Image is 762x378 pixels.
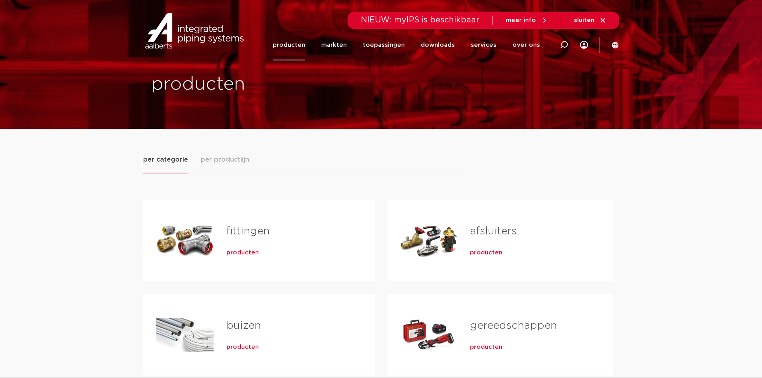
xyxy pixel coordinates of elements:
a: producten [226,249,259,257]
span: NIEUW: myIPS is beschikbaar [361,16,480,24]
a: sluiten [574,17,606,24]
a: producten [273,30,305,60]
a: producten [226,343,259,351]
a: markten [321,30,347,60]
a: meer info [506,17,548,24]
a: toepassingen [363,30,405,60]
span: per productlijn [201,155,249,164]
h1: producten [151,72,377,97]
a: buizen [226,320,261,331]
a: afsluiters [470,226,517,236]
a: producten [470,249,502,257]
a: services [471,30,496,60]
a: producten [470,343,502,351]
span: meer info [506,17,536,23]
nav: Menu [273,30,540,60]
a: over ons [512,30,540,60]
span: sluiten [574,17,594,23]
a: gereedschappen [470,320,557,331]
a: fittingen [226,226,270,236]
a: downloads [421,30,455,60]
span: per categorie [143,155,188,164]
